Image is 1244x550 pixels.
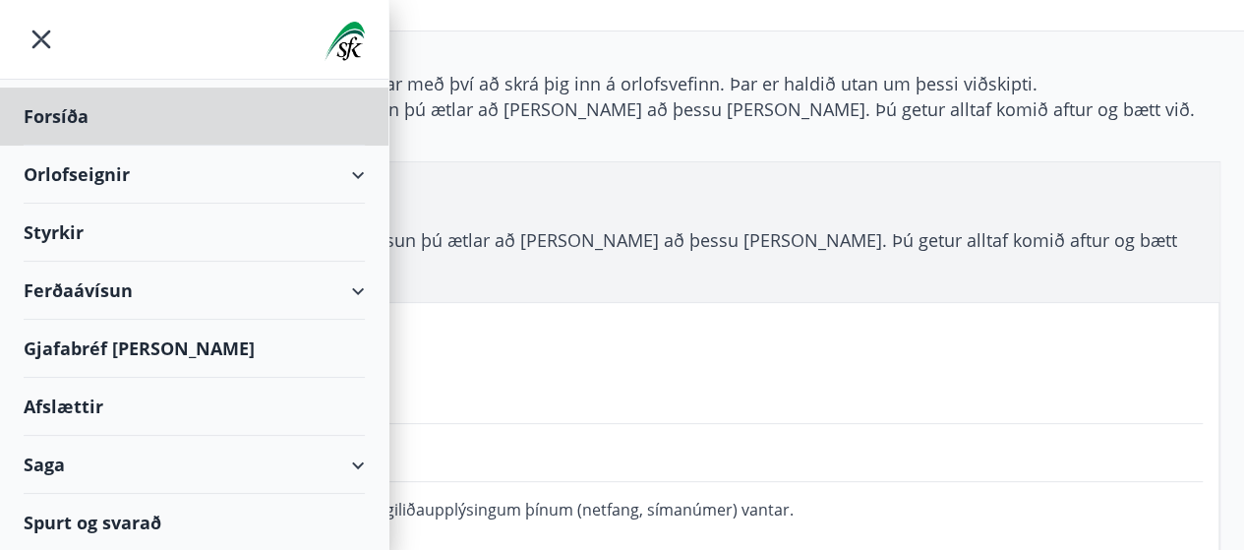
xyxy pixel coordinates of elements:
div: Orlofseignir [24,146,365,204]
div: Saga [24,436,365,494]
p: Þú getur alltaf fylgst með stöðu ávísunarinnar með því að skrá þig inn á orlofsvefinn. Þar er hal... [24,71,1220,96]
div: Ferðaávísun [24,262,365,320]
div: Styrkir [24,204,365,262]
span: Hér fyrir neðan sérðu hversu háa ferðaávísun þú ætlar að [PERSON_NAME] að þessu [PERSON_NAME]. Þú... [40,228,1177,277]
p: Hér fyrir neðan sérðu hversu háa ferðaávísun þú ætlar að [PERSON_NAME] að þessu [PERSON_NAME]. Þú... [24,96,1220,122]
div: Afslættir [24,378,365,436]
img: union_logo [325,22,365,61]
span: Þú getur ekki klárað kaupin ef einhverjar af tengiliðaupplýsingum þínum (netfang, símanúmer) vantar. [41,499,794,520]
h3: Útreikningar [40,186,1204,219]
div: Gjafabréf [PERSON_NAME] [24,320,365,378]
button: menu [24,22,59,57]
div: Forsíða [24,88,365,146]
